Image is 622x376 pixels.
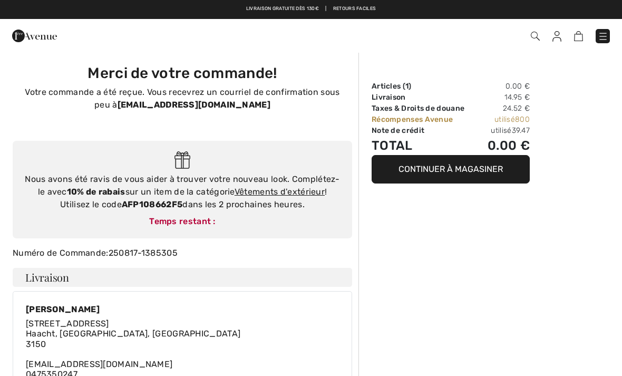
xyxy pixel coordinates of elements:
[480,136,530,155] td: 0.00 €
[372,103,480,114] td: Taxes & Droits de douane
[19,64,346,82] h3: Merci de votre commande!
[480,92,530,103] td: 14.95 €
[531,32,540,41] img: Recherche
[372,155,530,184] button: Continuer à magasiner
[480,81,530,92] td: 0.00 €
[23,215,342,228] div: Temps restant :
[174,151,191,169] img: Gift.svg
[26,319,240,349] span: [STREET_ADDRESS] Haacht, [GEOGRAPHIC_DATA], [GEOGRAPHIC_DATA] 3150
[118,100,270,110] strong: [EMAIL_ADDRESS][DOMAIN_NAME]
[552,31,561,42] img: Mes infos
[12,25,57,46] img: 1ère Avenue
[6,247,358,259] div: Numéro de Commande:
[12,30,57,40] a: 1ère Avenue
[480,103,530,114] td: 24.52 €
[109,248,178,258] a: 250817-1385305
[372,114,480,125] td: Récompenses Avenue
[235,187,325,197] a: Vêtements d'extérieur
[67,187,125,197] strong: 10% de rabais
[512,126,530,135] span: 39.47
[325,5,326,13] span: |
[19,86,346,111] p: Votre commande a été reçue. Vous recevrez un courriel de confirmation sous peu à
[574,31,583,41] img: Panier d'achat
[480,125,530,136] td: utilisé
[372,81,480,92] td: Articles ( )
[122,199,182,209] strong: AFP108662F5
[333,5,376,13] a: Retours faciles
[372,92,480,103] td: Livraison
[372,136,480,155] td: Total
[405,82,409,91] span: 1
[598,31,608,42] img: Menu
[480,114,530,125] td: utilisé
[372,125,480,136] td: Note de crédit
[26,304,240,314] div: [PERSON_NAME]
[246,5,319,13] a: Livraison gratuite dès 130€
[23,173,342,211] div: Nous avons été ravis de vous aider à trouver votre nouveau look. Complétez-le avec sur un item de...
[13,268,352,287] h4: Livraison
[515,115,530,124] span: 800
